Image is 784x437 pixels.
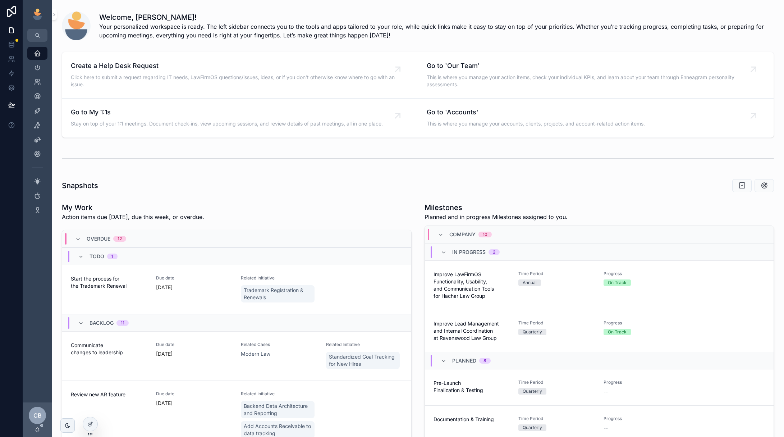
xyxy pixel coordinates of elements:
span: Time Period [518,320,595,326]
span: Pre-Launch Finalization & Testing [434,379,510,394]
a: Go to My 1:1sStay on top of your 1:1 meetings. Document check-ins, view upcoming sessions, and re... [62,99,418,137]
span: Progress [604,416,680,422]
a: Backend Data Architecture and Reporting [241,401,315,418]
span: Your personalized workspace is ready. The left sidebar connects you to the tools and apps tailore... [99,22,774,40]
span: Click here to submit a request regarding IT needs, LawFirmOS questions/issues, ideas, or if you d... [71,74,398,88]
div: On Track [608,279,627,286]
h1: Snapshots [62,181,98,191]
span: -- [604,424,608,432]
span: Planned and in progress Milestones assigned to you. [425,213,568,221]
span: Standardized Goal Tracking for New Hires [329,353,397,368]
span: Time Period [518,416,595,422]
span: Progress [604,320,680,326]
div: Annual [523,279,537,286]
span: Related Initiative [241,275,317,281]
span: Improve Lead Management and Internal Coordination at Ravenswood Law Group [434,320,510,342]
h1: My Work [62,202,204,213]
a: Go to 'Our Team'This is where you manage your action items, check your individual KPIs, and learn... [418,52,774,99]
span: -- [604,388,608,395]
div: Quarterly [523,329,542,335]
span: Todo [90,253,104,260]
p: Action items due [DATE], due this week, or overdue. [62,213,204,221]
span: Time Period [518,379,595,385]
p: [DATE] [156,400,173,407]
p: [DATE] [156,284,173,291]
span: This is where you manage your accounts, clients, projects, and account-related action items. [427,120,645,127]
div: On Track [608,329,627,335]
a: Trademark Registration & Renewals [241,285,315,302]
span: Review new AR feature [71,391,147,398]
div: 8 [483,358,486,364]
span: Progress [604,379,680,385]
span: Company [449,231,476,238]
div: Quarterly [523,424,542,431]
div: 1 [111,254,113,259]
img: App logo [32,9,43,20]
div: scrollable content [23,42,52,226]
a: Pre-Launch Finalization & TestingTime PeriodQuarterlyProgress-- [425,369,774,405]
span: Add Accounts Receivable to data tracking [244,423,312,437]
span: Go to My 1:1s [71,107,383,117]
div: 2 [493,249,495,255]
span: Due date [156,342,233,347]
span: Start the process for the Trademark Renewal [71,275,147,290]
div: 10 [483,232,487,237]
span: Create a Help Desk Request [71,61,398,71]
a: Start the process for the Trademark RenewalDue date[DATE]Related InitiativeTrademark Registration... [62,265,411,314]
a: Create a Help Desk RequestClick here to submit a request regarding IT needs, LawFirmOS questions/... [62,52,418,99]
span: CB [33,411,42,420]
span: Overdue [87,235,110,242]
span: Backlog [90,319,114,327]
span: Go to 'Our Team' [427,61,754,71]
h1: Welcome, [PERSON_NAME]! [99,12,774,22]
a: Modern Law [241,350,270,358]
span: Time Period [518,271,595,277]
span: Stay on top of your 1:1 meetings. Document check-ins, view upcoming sessions, and review details ... [71,120,383,127]
a: Improve LawFirmOS Functionality, Usability, and Communication Tools for Hachar Law GroupTime Peri... [425,260,774,310]
a: Standardized Goal Tracking for New Hires [326,352,400,369]
p: [DATE] [156,350,173,358]
span: Progress [604,271,680,277]
span: Due date [156,275,233,281]
span: Documentation & Training [434,416,510,423]
span: Backend Data Architecture and Reporting [244,402,312,417]
a: Go to 'Accounts'This is where you manage your accounts, clients, projects, and account-related ac... [418,99,774,137]
span: Due date [156,391,233,397]
span: Related Cases [241,342,317,347]
div: Quarterly [523,388,542,395]
span: Planned [452,357,476,364]
h1: Milestones [425,202,568,213]
a: Communicate changes to leadershipDue date[DATE]Related CasesModern LawRelated InitiativeStandardi... [62,331,411,381]
span: Communicate changes to leadership [71,342,147,356]
span: In Progress [452,249,486,256]
span: Related Initiative [241,391,317,397]
span: This is where you manage your action items, check your individual KPIs, and learn about your team... [427,74,754,88]
span: Go to 'Accounts' [427,107,645,117]
a: Improve Lead Management and Internal Coordination at Ravenswood Law GroupTime PeriodQuarterlyProg... [425,310,774,352]
div: 11 [121,320,124,326]
span: Trademark Registration & Renewals [244,287,312,301]
div: 12 [118,236,122,242]
span: Improve LawFirmOS Functionality, Usability, and Communication Tools for Hachar Law Group [434,271,510,300]
span: Related Initiative [326,342,403,347]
